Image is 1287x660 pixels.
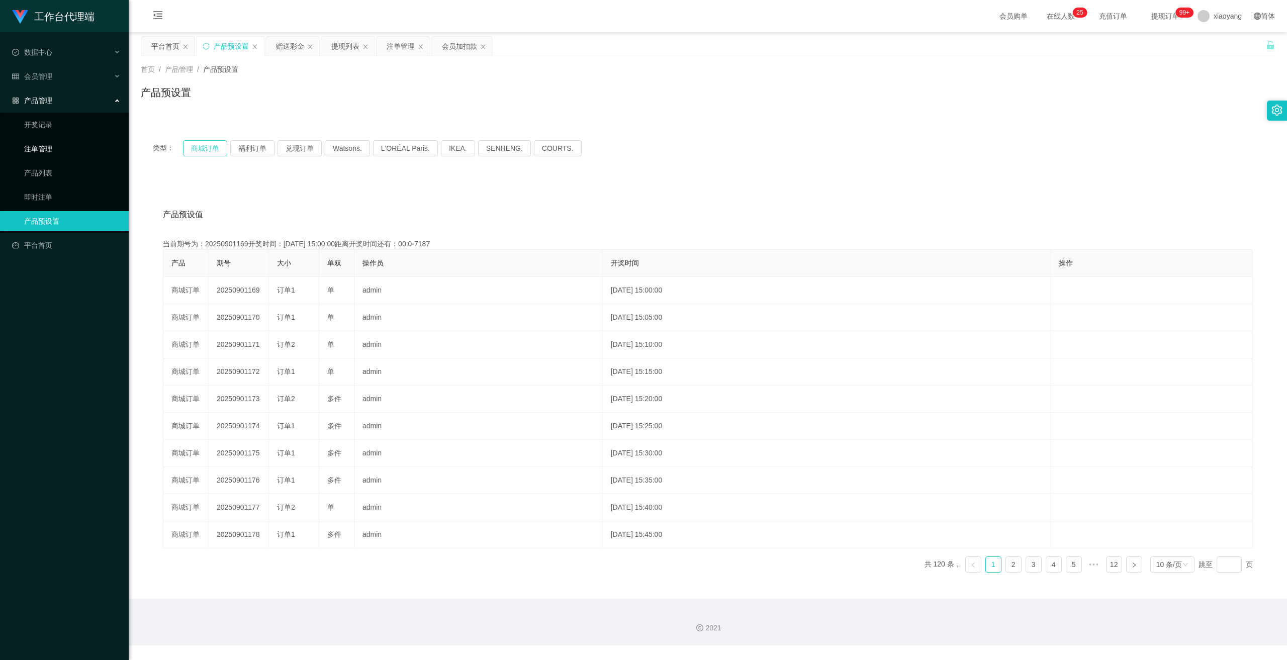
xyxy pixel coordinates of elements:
div: 会员加扣款 [442,37,477,56]
li: 向后 5 页 [1086,556,1102,573]
i: 图标: menu-fold [141,1,175,33]
li: 1 [985,556,1001,573]
span: 单 [327,367,334,375]
i: 图标: check-circle-o [12,49,19,56]
td: 商城订单 [163,467,209,494]
span: 多件 [327,449,341,457]
p: 5 [1080,8,1083,18]
div: 注单管理 [387,37,415,56]
i: 图标: right [1131,562,1137,568]
button: L'ORÉAL Paris. [373,140,438,156]
button: COURTS. [534,140,582,156]
span: 充值订单 [1094,13,1132,20]
td: [DATE] 15:00:00 [603,277,1051,304]
span: 订单2 [277,340,295,348]
td: 商城订单 [163,386,209,413]
span: 产品管理 [12,97,52,105]
td: 20250901170 [209,304,269,331]
span: 产品预设置 [203,65,238,73]
td: 商城订单 [163,440,209,467]
div: 产品预设置 [214,37,249,56]
td: 20250901178 [209,521,269,548]
i: 图标: copyright [696,624,703,631]
td: admin [354,521,603,548]
li: 12 [1106,556,1122,573]
span: 在线人数 [1042,13,1080,20]
button: 商城订单 [183,140,227,156]
h1: 产品预设置 [141,85,191,100]
span: 类型： [153,140,183,156]
button: SENHENG. [478,140,531,156]
td: admin [354,386,603,413]
div: 平台首页 [151,37,179,56]
i: 图标: sync [203,43,210,50]
sup: 1047 [1175,8,1193,18]
td: admin [354,277,603,304]
a: 1 [986,557,1001,572]
td: [DATE] 15:30:00 [603,440,1051,467]
td: admin [354,494,603,521]
span: 操作员 [362,259,384,267]
td: 商城订单 [163,521,209,548]
i: 图标: unlock [1266,41,1275,50]
a: 3 [1026,557,1041,572]
i: 图标: down [1182,561,1188,569]
li: 共 120 条， [925,556,961,573]
i: 图标: close [418,44,424,50]
span: 订单1 [277,367,295,375]
sup: 25 [1072,8,1087,18]
i: 图标: close [480,44,486,50]
td: 商城订单 [163,331,209,358]
span: 期号 [217,259,231,267]
a: 2 [1006,557,1021,572]
td: [DATE] 15:05:00 [603,304,1051,331]
span: 开奖时间 [611,259,639,267]
i: 图标: close [252,44,258,50]
i: 图标: appstore-o [12,97,19,104]
td: [DATE] 15:25:00 [603,413,1051,440]
span: 订单2 [277,395,295,403]
span: 订单1 [277,422,295,430]
span: 数据中心 [12,48,52,56]
td: 20250901173 [209,386,269,413]
i: 图标: table [12,73,19,80]
span: 多件 [327,395,341,403]
i: 图标: close [362,44,369,50]
td: 商城订单 [163,304,209,331]
td: admin [354,467,603,494]
i: 图标: close [182,44,189,50]
i: 图标: left [970,562,976,568]
span: 单双 [327,259,341,267]
a: 4 [1046,557,1061,572]
td: 商城订单 [163,494,209,521]
a: 开奖记录 [24,115,121,135]
td: [DATE] 15:20:00 [603,386,1051,413]
div: 2021 [137,623,1279,633]
i: 图标: global [1254,13,1261,20]
td: 20250901175 [209,440,269,467]
span: 单 [327,313,334,321]
span: 产品预设值 [163,209,203,221]
span: 订单1 [277,286,295,294]
i: 图标: setting [1271,105,1282,116]
li: 3 [1026,556,1042,573]
h1: 工作台代理端 [34,1,95,33]
span: 订单1 [277,313,295,321]
span: 多件 [327,422,341,430]
td: [DATE] 15:40:00 [603,494,1051,521]
span: 订单1 [277,476,295,484]
span: 操作 [1059,259,1073,267]
td: 商城订单 [163,277,209,304]
td: admin [354,331,603,358]
span: 订单2 [277,503,295,511]
p: 2 [1076,8,1080,18]
span: 订单1 [277,449,295,457]
span: 产品管理 [165,65,193,73]
td: 20250901169 [209,277,269,304]
a: 图标: dashboard平台首页 [12,235,121,255]
span: 提现订单 [1146,13,1184,20]
td: [DATE] 15:15:00 [603,358,1051,386]
span: / [159,65,161,73]
td: 20250901171 [209,331,269,358]
div: 提现列表 [331,37,359,56]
